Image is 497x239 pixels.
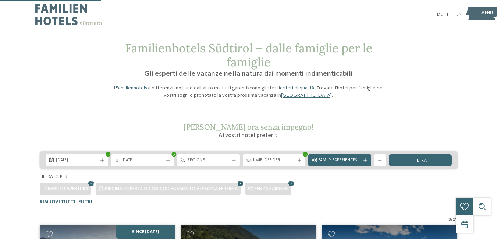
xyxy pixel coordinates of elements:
span: Orario d'apertura [44,186,88,191]
span: [DATE] [121,158,164,164]
span: Filtrato per: [40,174,68,179]
a: [GEOGRAPHIC_DATA] [281,93,332,98]
span: Regione [187,158,230,164]
span: [DATE] [56,158,98,164]
span: Ai vostri hotel preferiti [219,133,279,138]
span: / [451,217,453,223]
a: criteri di qualità [280,85,314,91]
span: filtra [413,158,427,163]
span: Menu [481,10,493,16]
span: Senza barriere [254,186,288,191]
a: EN [456,12,462,17]
span: Familienhotels Südtirol – dalle famiglie per le famiglie [125,41,372,70]
span: 27 [453,217,458,223]
span: 8 [448,217,451,223]
span: Gli esperti delle vacanze nella natura dai momenti indimenticabili [144,70,353,78]
a: DE [437,12,443,17]
span: Rimuovi tutti i filtri [40,200,92,204]
a: Familienhotels [115,85,147,91]
span: [PERSON_NAME] ora senza impegno! [184,122,313,131]
a: IT [447,12,452,17]
p: I si differenziano l’uno dall’altro ma tutti garantiscono gli stessi . Trovate l’hotel per famigl... [109,84,388,99]
span: I miei desideri [253,158,295,164]
span: Family Experiences [319,158,361,164]
span: Piscina coperta o con collegamento a piscina esterna [105,186,238,191]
